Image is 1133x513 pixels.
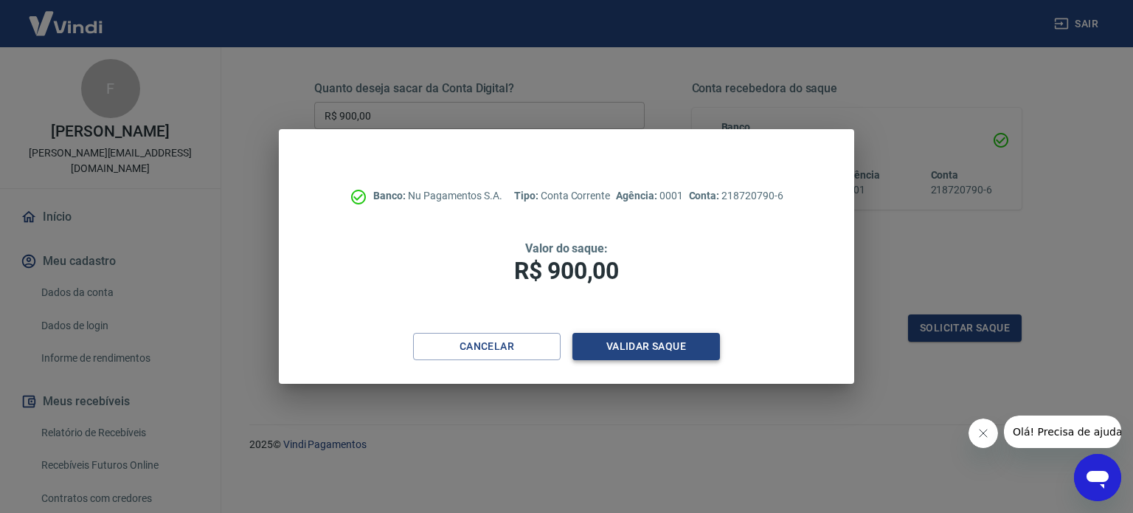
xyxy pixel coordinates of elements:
[514,190,541,202] span: Tipo:
[689,190,722,202] span: Conta:
[616,188,682,204] p: 0001
[616,190,659,202] span: Agência:
[969,419,998,448] iframe: Fechar mensagem
[373,190,408,202] span: Banco:
[525,241,608,255] span: Valor do saque:
[1004,416,1121,448] iframe: Mensagem da empresa
[373,188,502,204] p: Nu Pagamentos S.A.
[514,257,619,285] span: R$ 900,00
[413,333,561,360] button: Cancelar
[689,188,783,204] p: 218720790-6
[1074,454,1121,501] iframe: Botão para abrir a janela de mensagens
[9,10,124,22] span: Olá! Precisa de ajuda?
[572,333,720,360] button: Validar saque
[514,188,610,204] p: Conta Corrente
